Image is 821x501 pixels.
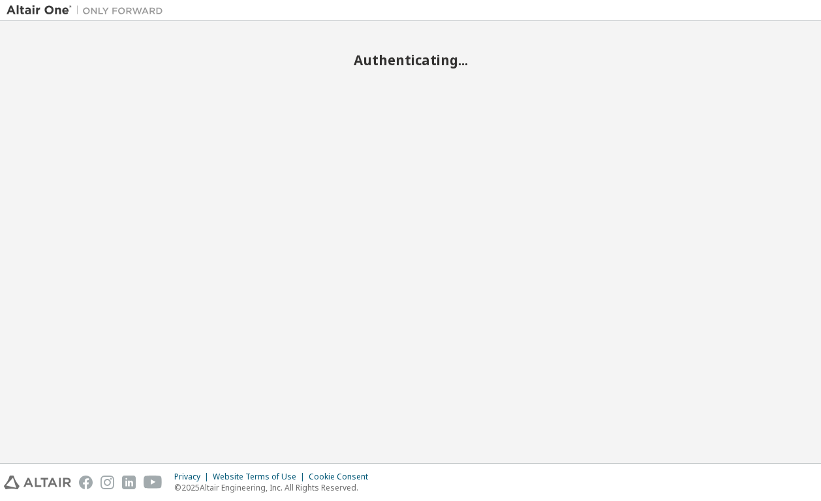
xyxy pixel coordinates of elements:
[174,482,376,493] p: © 2025 Altair Engineering, Inc. All Rights Reserved.
[7,4,170,17] img: Altair One
[7,52,814,68] h2: Authenticating...
[4,476,71,489] img: altair_logo.svg
[101,476,114,489] img: instagram.svg
[79,476,93,489] img: facebook.svg
[122,476,136,489] img: linkedin.svg
[213,472,309,482] div: Website Terms of Use
[144,476,163,489] img: youtube.svg
[174,472,213,482] div: Privacy
[309,472,376,482] div: Cookie Consent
